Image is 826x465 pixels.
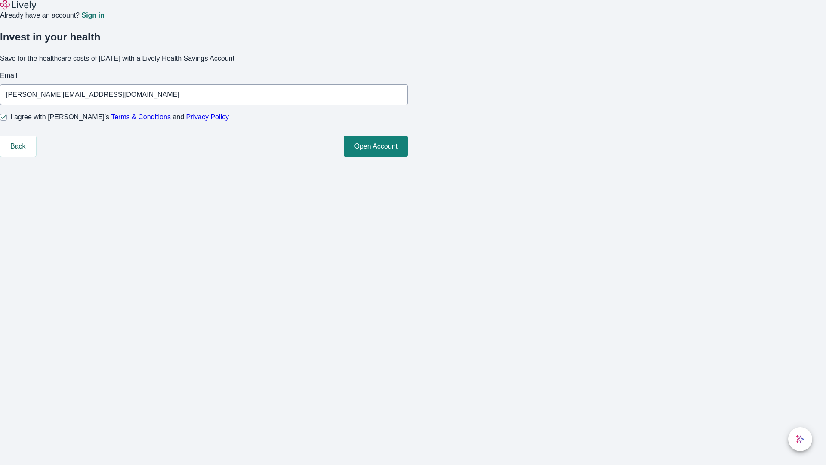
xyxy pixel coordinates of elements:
svg: Lively AI Assistant [796,435,804,443]
span: I agree with [PERSON_NAME]’s and [10,112,229,122]
button: chat [788,427,812,451]
a: Privacy Policy [186,113,229,121]
a: Terms & Conditions [111,113,171,121]
button: Open Account [344,136,408,157]
a: Sign in [81,12,104,19]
